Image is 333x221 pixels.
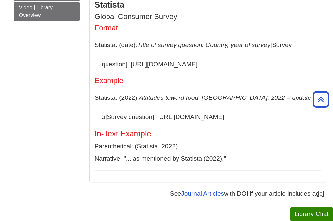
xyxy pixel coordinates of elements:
[102,94,311,120] i: Attitudes toward food: [GEOGRAPHIC_DATA], 2022 – update 3
[316,190,324,197] abbr: digital object identifier such as 10.1177/‌1032373210373619
[14,2,80,21] a: Video | Library Overview
[95,77,321,85] h4: Example
[181,190,224,197] a: Journal Articles
[95,36,321,73] p: Statista. (date). [Survey question]. [URL][DOMAIN_NAME]
[137,41,271,48] i: Title of survey question: Country, year of survey
[95,142,321,151] p: Parenthetical: (Statista, 2022)
[95,154,321,164] p: Narrative: "... as mentioned by Statista (2022),"
[89,189,326,199] p: See with DOI if your article includes a .
[95,88,321,126] p: Statista. (2022). [Survey question]. [URL][DOMAIN_NAME]
[95,13,321,21] h4: Global Consumer Survey
[95,129,321,138] h5: In-Text Example
[95,24,321,32] h4: Format
[310,95,331,104] a: Back to Top
[290,207,333,221] button: Library Chat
